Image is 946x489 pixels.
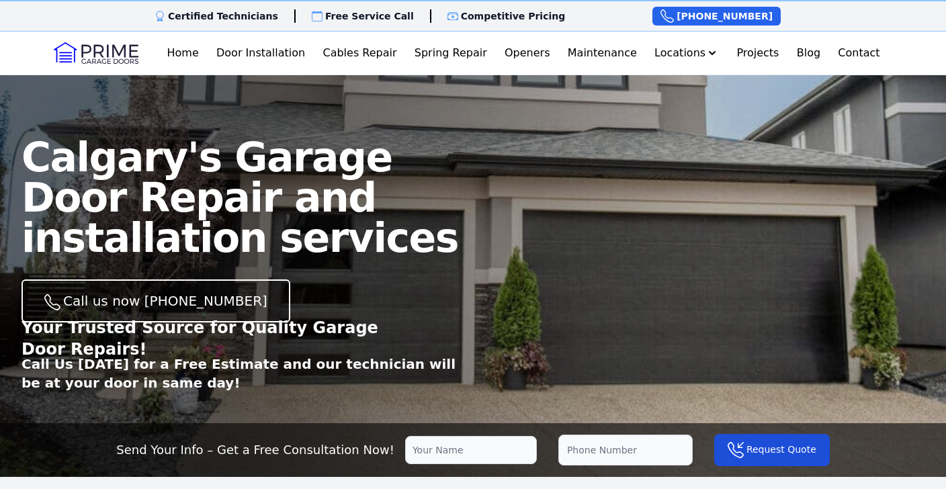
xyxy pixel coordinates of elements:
[168,9,278,23] p: Certified Technicians
[652,7,781,26] a: [PHONE_NUMBER]
[832,40,885,66] a: Contact
[317,40,402,66] a: Cables Repair
[325,9,414,23] p: Free Service Call
[461,9,566,23] p: Competitive Pricing
[562,40,642,66] a: Maintenance
[409,40,492,66] a: Spring Repair
[649,40,724,66] button: Locations
[211,40,310,66] a: Door Installation
[54,42,138,64] img: Logo
[116,441,394,459] p: Send Your Info – Get a Free Consultation Now!
[558,435,693,465] input: Phone Number
[161,40,204,66] a: Home
[21,279,290,322] a: Call us now [PHONE_NUMBER]
[21,317,408,360] p: Your Trusted Source for Quality Garage Door Repairs!
[791,40,826,66] a: Blog
[405,436,537,464] input: Your Name
[499,40,556,66] a: Openers
[21,355,473,392] p: Call Us [DATE] for a Free Estimate and our technician will be at your door in same day!
[731,40,784,66] a: Projects
[21,134,458,261] span: Calgary's Garage Door Repair and installation services
[714,434,830,466] button: Request Quote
